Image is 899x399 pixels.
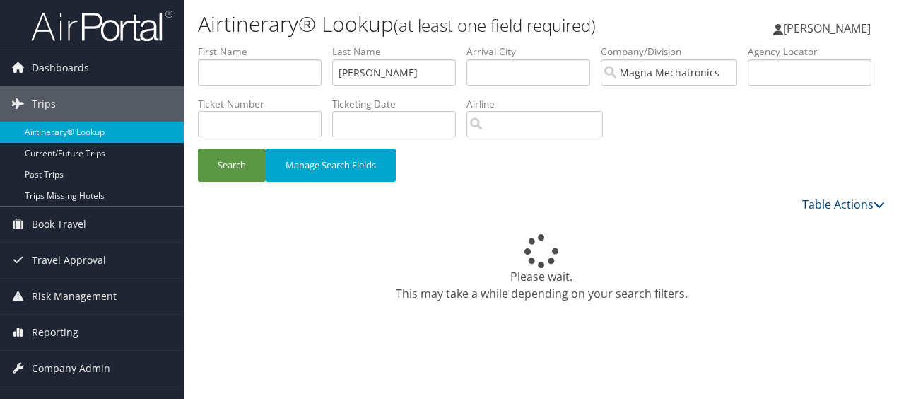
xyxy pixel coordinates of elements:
[394,13,596,37] small: (at least one field required)
[266,149,396,182] button: Manage Search Fields
[332,97,466,111] label: Ticketing Date
[783,21,871,36] span: [PERSON_NAME]
[466,97,613,111] label: Airline
[32,50,89,86] span: Dashboards
[32,279,117,314] span: Risk Management
[198,149,266,182] button: Search
[466,45,601,59] label: Arrival City
[198,45,332,59] label: First Name
[31,9,172,42] img: airportal-logo.png
[198,9,656,39] h1: Airtinerary® Lookup
[198,234,885,302] div: Please wait. This may take a while depending on your search filters.
[32,315,78,350] span: Reporting
[32,351,110,386] span: Company Admin
[748,45,882,59] label: Agency Locator
[32,207,86,242] span: Book Travel
[773,7,885,50] a: [PERSON_NAME]
[601,45,748,59] label: Company/Division
[32,86,56,122] span: Trips
[802,197,885,212] a: Table Actions
[32,243,106,278] span: Travel Approval
[198,97,332,111] label: Ticket Number
[332,45,466,59] label: Last Name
